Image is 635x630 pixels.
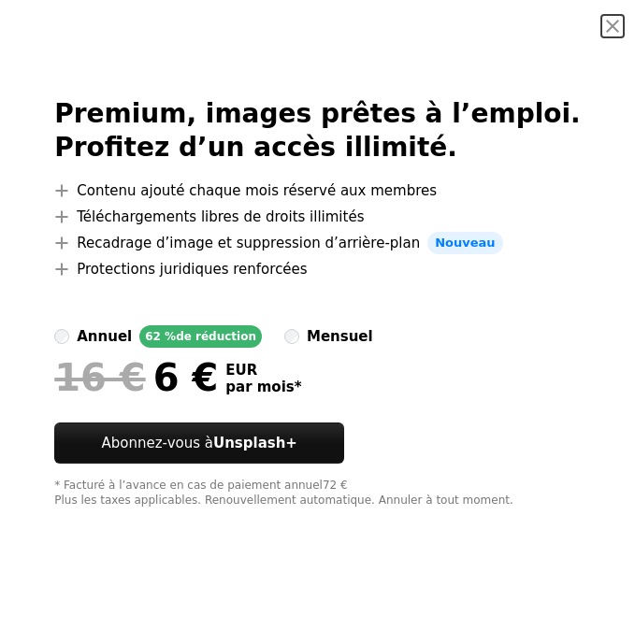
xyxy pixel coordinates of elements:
[54,232,581,254] li: Recadrage d’image et suppression d’arrière-plan
[54,329,69,344] input: annuel62 %de réduction
[54,355,145,400] span: 16 €
[284,329,299,344] input: mensuel
[139,325,262,348] div: 62 % de réduction
[54,258,581,280] li: Protections juridiques renforcées
[54,97,581,165] h2: Premium, images prêtes à l’emploi. Profitez d’un accès illimité.
[54,206,581,228] li: Téléchargements libres de droits illimités
[54,422,344,464] button: Abonnez-vous àUnsplash+
[225,379,301,395] span: par mois *
[213,435,297,451] strong: Unsplash+
[225,362,301,379] span: EUR
[54,355,218,400] div: 6 €
[77,325,132,348] div: annuel
[427,232,502,254] span: Nouveau
[54,479,581,508] div: * Facturé à l’avance en cas de paiement annuel 72 € Plus les taxes applicables. Renouvellement au...
[54,179,581,202] li: Contenu ajouté chaque mois réservé aux membres
[307,325,373,348] div: mensuel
